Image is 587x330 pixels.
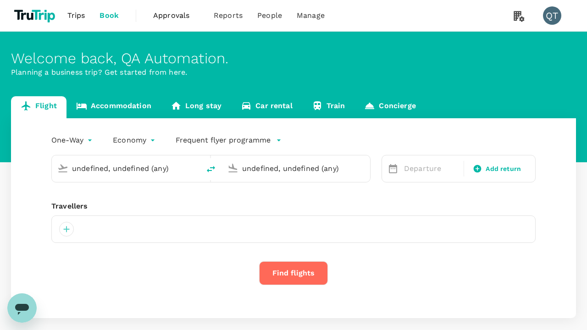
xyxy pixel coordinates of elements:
div: One-Way [51,133,94,148]
a: Long stay [161,96,231,118]
span: Trips [67,10,85,21]
a: Car rental [231,96,302,118]
div: QT [543,6,561,25]
span: Add return [486,164,521,174]
div: Welcome back , QA Automation . [11,50,576,67]
p: Frequent flyer programme [176,135,271,146]
input: Depart from [72,161,181,176]
span: Book [100,10,119,21]
span: Reports [214,10,243,21]
button: delete [200,158,222,180]
img: TruTrip logo [11,5,60,26]
span: Approvals [153,10,199,21]
button: Frequent flyer programme [176,135,282,146]
span: Manage [297,10,325,21]
a: Flight [11,96,66,118]
input: Going to [242,161,351,176]
p: Planning a business trip? Get started from here. [11,67,576,78]
button: Find flights [259,261,328,285]
button: Open [194,167,195,169]
div: Travellers [51,201,536,212]
p: Departure [404,163,458,174]
div: Economy [113,133,157,148]
button: Open [364,167,365,169]
a: Concierge [354,96,425,118]
iframe: Button to launch messaging window [7,293,37,323]
a: Train [302,96,355,118]
a: Accommodation [66,96,161,118]
span: People [257,10,282,21]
